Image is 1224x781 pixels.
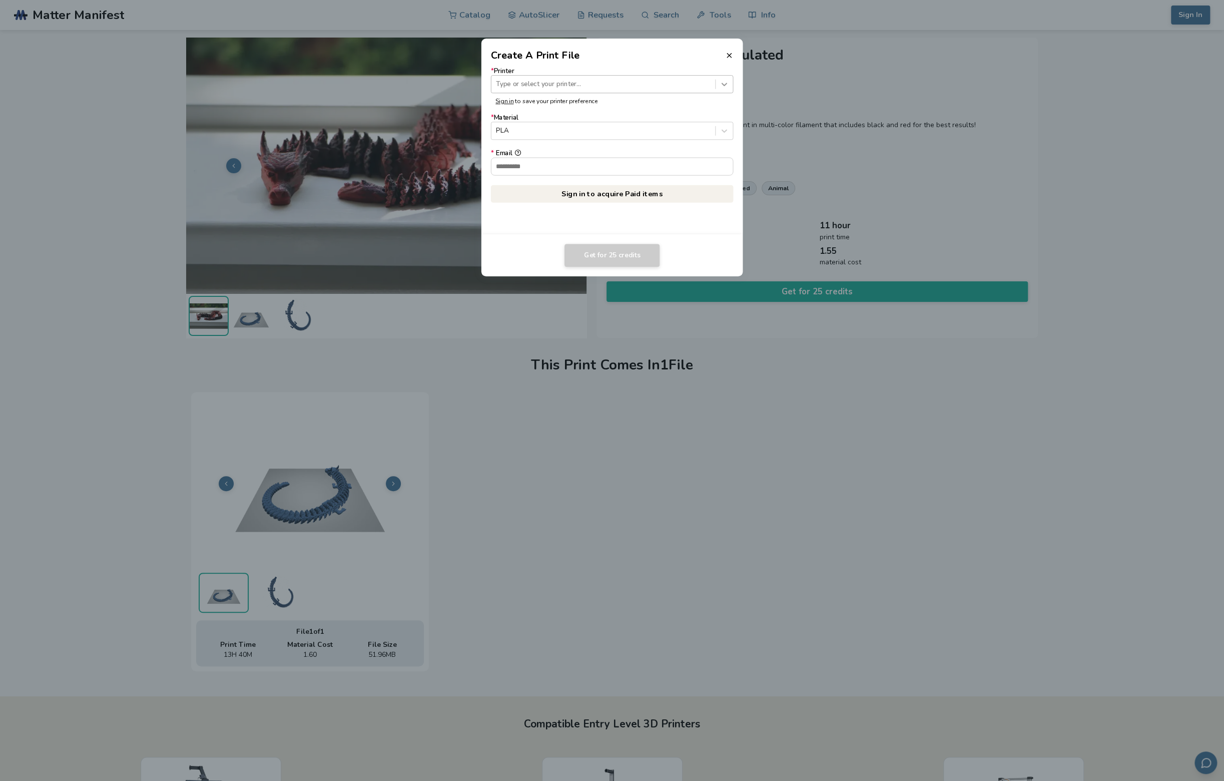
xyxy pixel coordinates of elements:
p: to save your printer preference [495,98,729,105]
input: *Email [491,158,733,175]
button: *Email [514,150,521,156]
label: Material [491,114,734,140]
a: Sign in to acquire Paid items [491,185,734,203]
input: *PrinterType or select your printer... [496,80,498,88]
div: Email [491,150,734,157]
label: Printer [491,68,734,93]
a: Sign in [495,97,513,105]
h2: Create A Print File [491,48,580,63]
button: Get for 25 credits [564,244,660,267]
input: *MaterialPLA [496,127,498,135]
